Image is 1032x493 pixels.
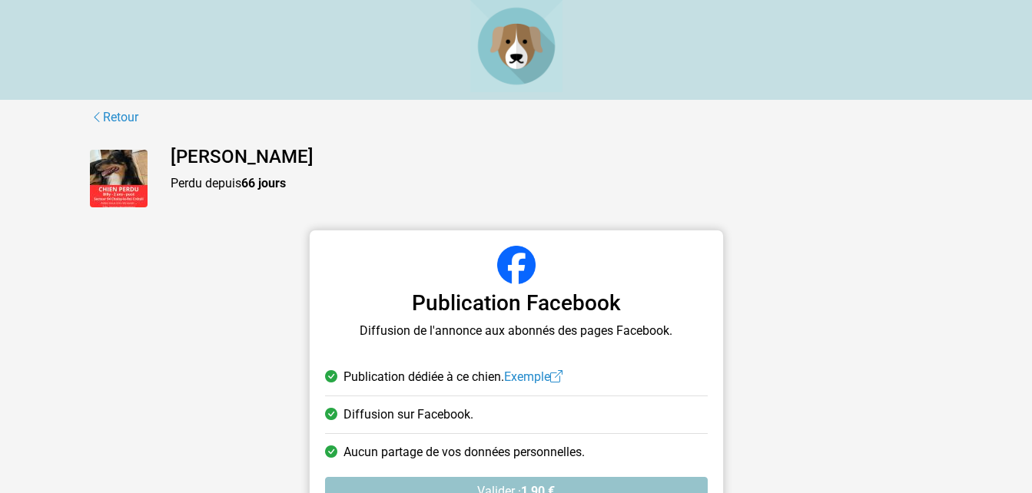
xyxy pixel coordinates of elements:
h3: Publication Facebook [325,290,708,316]
a: Retour [90,108,139,127]
strong: 66 jours [241,176,286,190]
span: Aucun partage de vos données personnelles. [343,443,585,462]
span: Diffusion sur Facebook. [343,405,473,424]
img: Facebook [497,246,536,284]
p: Perdu depuis [171,174,943,193]
span: Publication dédiée à ce chien. [343,368,562,386]
h4: [PERSON_NAME] [171,146,943,168]
a: Exemple [504,369,562,384]
p: Diffusion de l'annonce aux abonnés des pages Facebook. [325,322,708,340]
